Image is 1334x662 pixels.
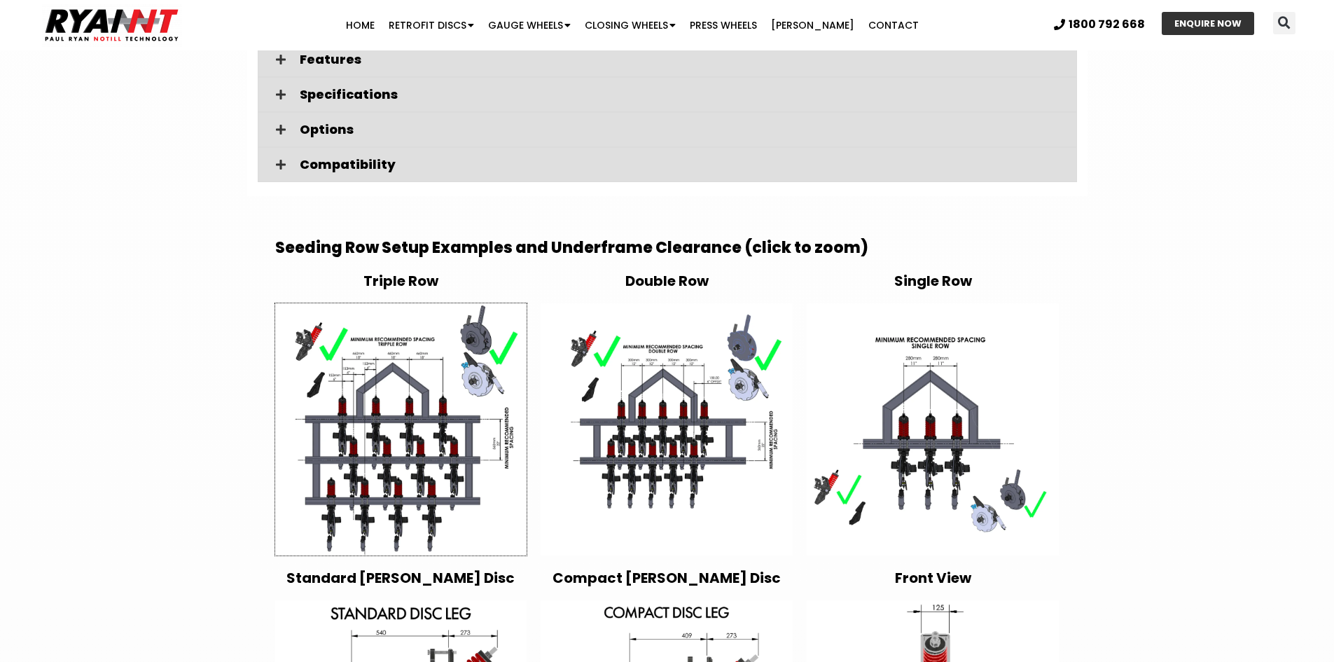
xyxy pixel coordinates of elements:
a: ENQUIRE NOW [1162,12,1254,35]
h4: Triple Row [275,273,527,289]
img: RYAN NT Discs seeding row double diagram [541,303,793,556]
a: [PERSON_NAME] [764,11,861,39]
a: Closing Wheels [578,11,683,39]
span: Compatibility [300,158,1066,171]
img: RYAN NT Discs seeding row single diagram [807,303,1059,556]
span: ENQUIRE NOW [1174,19,1242,28]
a: Contact [861,11,926,39]
h2: Seeding Row Setup Examples and Underframe Clearance (click to zoom) [275,238,1059,258]
h4: Standard [PERSON_NAME] Disc [275,570,527,586]
a: Gauge Wheels [481,11,578,39]
h4: Single Row [807,273,1059,289]
span: Options [300,123,1066,136]
nav: Menu [258,11,1006,39]
img: RYAN NT Discs seeding row triple diagram [275,303,527,556]
span: Features [300,53,1066,66]
span: 1800 792 668 [1069,19,1145,30]
h4: Compact [PERSON_NAME] Disc [541,570,793,586]
h4: Front View [807,570,1059,586]
a: Press Wheels [683,11,764,39]
a: 1800 792 668 [1054,19,1145,30]
h4: Double Row [541,273,793,289]
a: Retrofit Discs [382,11,481,39]
div: Search [1273,12,1295,34]
img: Ryan NT logo [42,4,182,47]
span: Specifications [300,88,1066,101]
a: Home [339,11,382,39]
